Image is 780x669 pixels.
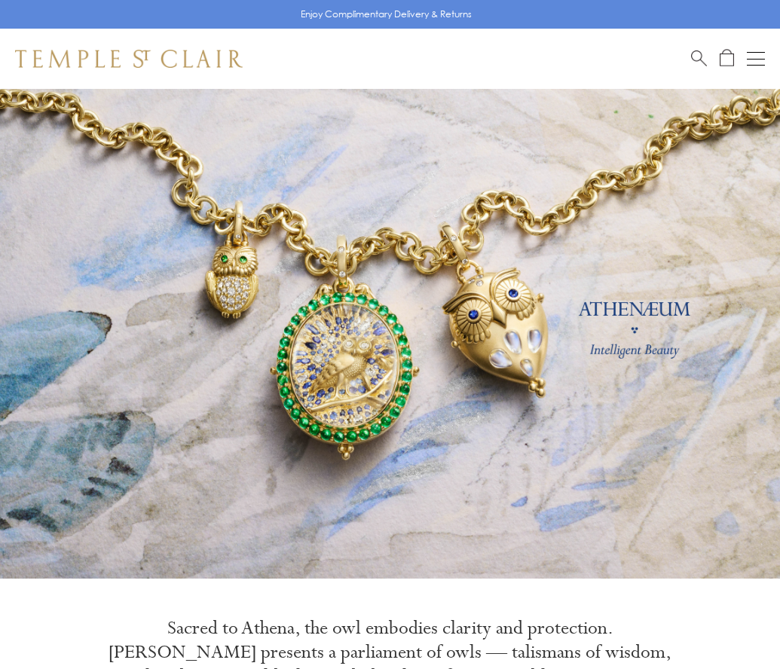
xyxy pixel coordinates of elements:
img: Temple St. Clair [15,50,243,68]
p: Enjoy Complimentary Delivery & Returns [301,7,472,22]
a: Search [691,49,707,68]
button: Open navigation [747,50,765,68]
a: Open Shopping Bag [720,49,734,68]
